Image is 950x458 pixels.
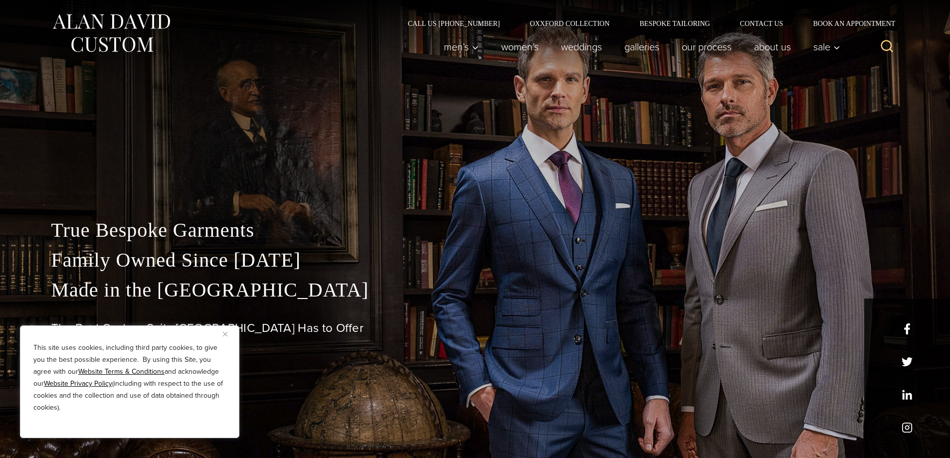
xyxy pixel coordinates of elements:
img: Alan David Custom [51,11,171,55]
a: Oxxford Collection [515,20,624,27]
img: Close [223,332,227,336]
nav: Primary Navigation [432,37,845,57]
button: Close [223,328,235,340]
a: About Us [743,37,802,57]
a: weddings [550,37,613,57]
span: Men’s [444,42,479,52]
a: Our Process [670,37,743,57]
a: Bespoke Tailoring [624,20,725,27]
a: Book an Appointment [798,20,899,27]
h1: The Best Custom Suits [GEOGRAPHIC_DATA] Has to Offer [51,321,899,335]
p: True Bespoke Garments Family Owned Since [DATE] Made in the [GEOGRAPHIC_DATA] [51,215,899,305]
a: Women’s [490,37,550,57]
span: Sale [813,42,840,52]
nav: Secondary Navigation [393,20,899,27]
a: Call Us [PHONE_NUMBER] [393,20,515,27]
button: View Search Form [875,35,899,59]
a: Contact Us [725,20,798,27]
a: Website Terms & Conditions [78,366,165,377]
a: Website Privacy Policy [44,378,112,389]
p: This site uses cookies, including third party cookies, to give you the best possible experience. ... [33,342,226,414]
a: Galleries [613,37,670,57]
